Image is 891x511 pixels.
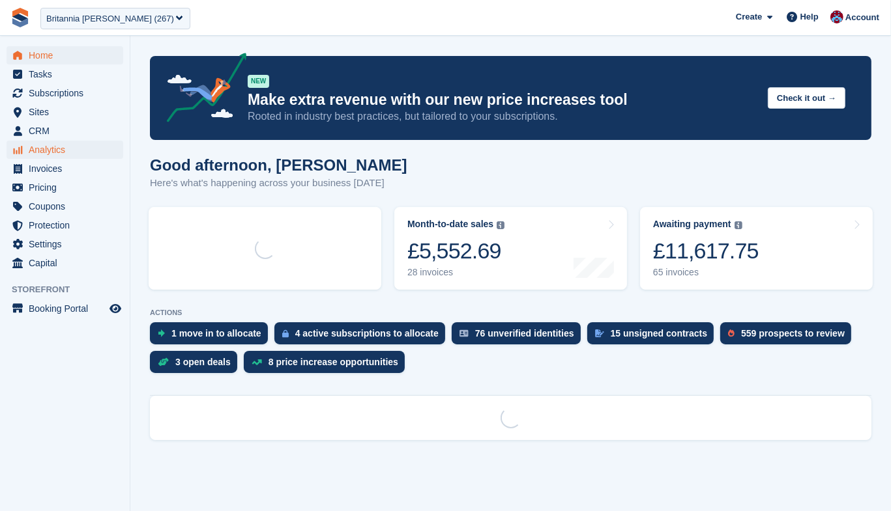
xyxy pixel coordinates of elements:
[7,299,123,318] a: menu
[497,221,504,229] img: icon-info-grey-7440780725fd019a000dd9b08b2336e03edf1995a4989e88bcd33f0948082b44.svg
[29,254,107,272] span: Capital
[29,84,107,102] span: Subscriptions
[150,176,407,191] p: Here's what's happening across your business [DATE]
[830,10,843,23] img: David Hughes
[640,207,873,290] a: Awaiting payment £11,617.75 65 invoices
[29,122,107,140] span: CRM
[29,216,107,234] span: Protection
[10,8,30,27] img: stora-icon-8386f47178a22dfd0bd8f6a31ec36ba5ce8667c1dd55bd0f319d3a0aa187defe.svg
[7,197,123,215] a: menu
[248,90,757,109] p: Make extra revenue with our new price increases tool
[7,141,123,159] a: menu
[7,65,123,83] a: menu
[29,65,107,83] span: Tasks
[274,322,452,351] a: 4 active subscriptions to allocate
[7,254,123,272] a: menu
[29,197,107,215] span: Coupons
[653,238,759,264] div: £11,617.75
[7,235,123,253] a: menu
[7,46,123,64] a: menu
[735,221,742,229] img: icon-info-grey-7440780725fd019a000dd9b08b2336e03edf1995a4989e88bcd33f0948082b44.svg
[394,207,627,290] a: Month-to-date sales £5,552.69 28 invoices
[407,219,493,230] div: Month-to-date sales
[158,329,165,337] img: move_ins_to_allocate_icon-fdf77a2bb77ea45bf5b3d319d69a93e2d87916cf1d5bf7949dd705db3b84f3ca.svg
[244,351,411,380] a: 8 price increase opportunities
[282,329,289,338] img: active_subscription_to_allocate_icon-d502201f5373d7db506a760aba3b589e785aa758c864c3986d89f69b8ff3...
[728,329,735,337] img: prospect-51fa495bee0391a8d652442698ab0144808aea92771e9ea1ae160a38d050c398.svg
[29,178,107,197] span: Pricing
[653,267,759,278] div: 65 invoices
[29,159,107,178] span: Invoices
[407,238,504,264] div: £5,552.69
[800,10,819,23] span: Help
[7,159,123,178] a: menu
[158,357,169,366] img: deal-1b604bf984904fb50ccaf53a9ad4b4a5d6e5aea283cecdc64d6e3604feb123c2.svg
[7,122,123,140] a: menu
[7,216,123,234] a: menu
[248,75,269,88] div: NEW
[150,156,407,174] h1: Good afternoon, [PERSON_NAME]
[768,87,845,109] button: Check it out →
[269,357,398,367] div: 8 price increase opportunities
[595,329,604,337] img: contract_signature_icon-13c848040528278c33f63329250d36e43548de30e8caae1d1a13099fd9432cc5.svg
[29,299,107,318] span: Booking Portal
[845,11,879,24] span: Account
[108,301,123,316] a: Preview store
[460,329,469,337] img: verify_identity-adf6edd0f0f0b5bbfe63781bf79b02c33cf7c696d77639b501bdc392416b5a36.svg
[7,84,123,102] a: menu
[475,328,574,338] div: 76 unverified identities
[29,141,107,159] span: Analytics
[29,235,107,253] span: Settings
[653,219,731,230] div: Awaiting payment
[452,322,587,351] a: 76 unverified identities
[295,328,439,338] div: 4 active subscriptions to allocate
[150,309,871,317] p: ACTIONS
[611,328,708,338] div: 15 unsigned contracts
[171,328,261,338] div: 1 move in to allocate
[175,357,231,367] div: 3 open deals
[150,351,244,380] a: 3 open deals
[156,53,247,127] img: price-adjustments-announcement-icon-8257ccfd72463d97f412b2fc003d46551f7dbcb40ab6d574587a9cd5c0d94...
[12,283,130,296] span: Storefront
[150,322,274,351] a: 1 move in to allocate
[248,109,757,124] p: Rooted in industry best practices, but tailored to your subscriptions.
[587,322,721,351] a: 15 unsigned contracts
[741,328,845,338] div: 559 prospects to review
[29,46,107,64] span: Home
[407,267,504,278] div: 28 invoices
[7,178,123,197] a: menu
[46,12,174,25] div: Britannia [PERSON_NAME] (267)
[29,103,107,121] span: Sites
[720,322,858,351] a: 559 prospects to review
[7,103,123,121] a: menu
[736,10,762,23] span: Create
[252,359,262,365] img: price_increase_opportunities-93ffe204e8149a01c8c9dc8f82e8f89637d9d84a8eef4429ea346261dce0b2c0.svg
